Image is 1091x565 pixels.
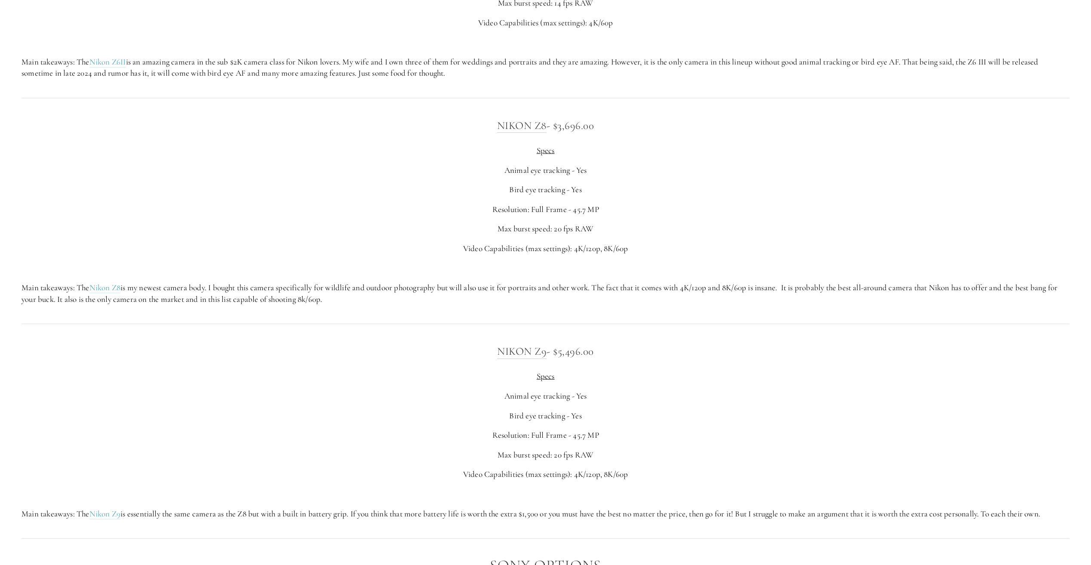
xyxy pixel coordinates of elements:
[22,56,1069,79] p: Main takeaways: The is an amazing camera in the sub $2K camera class for Nikon lovers. My wife an...
[22,282,1069,305] p: Main takeaways: The is my newest camera body. I bought this camera specifically for wildlife and ...
[89,509,121,519] a: Nikon Z9
[89,57,126,68] a: Nikon Z6II
[22,184,1069,196] p: Bird eye tracking - Yes
[22,410,1069,422] p: Bird eye tracking - Yes
[22,165,1069,176] p: Animal eye tracking - Yes
[22,17,1069,29] p: Video Capabilities (max settings): 4K/60p
[22,243,1069,255] p: Video Capabilities (max settings): 4K/120p, 8K/60p
[537,371,555,381] span: Specs
[497,345,547,359] a: Nikon Z9
[22,430,1069,441] p: Resolution: Full Frame - 45.7 MP
[537,145,555,155] span: Specs
[22,343,1069,360] h3: - $5,496.00
[89,282,121,293] a: Nikon Z8
[22,223,1069,235] p: Max burst speed: 20 fps RAW
[22,390,1069,402] p: Animal eye tracking - Yes
[22,117,1069,134] h3: - $3,696.00
[22,469,1069,480] p: Video Capabilities (max settings): 4K/120p, 8K/60p
[22,508,1069,520] p: Main takeaways: The is essentially the same camera as the Z8 but with a built in battery grip. If...
[497,119,547,133] a: Nikon Z8
[22,449,1069,461] p: Max burst speed: 20 fps RAW
[22,204,1069,215] p: Resolution: Full Frame - 45.7 MP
